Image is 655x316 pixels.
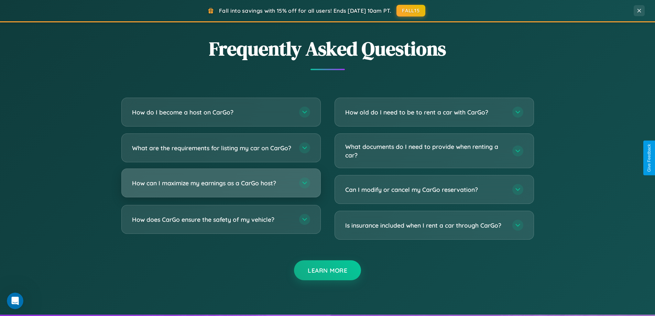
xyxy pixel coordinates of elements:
[132,179,292,187] h3: How can I maximize my earnings as a CarGo host?
[219,7,391,14] span: Fall into savings with 15% off for all users! Ends [DATE] 10am PT.
[345,108,505,117] h3: How old do I need to be to rent a car with CarGo?
[294,260,361,280] button: Learn More
[132,144,292,152] h3: What are the requirements for listing my car on CarGo?
[647,144,652,172] div: Give Feedback
[396,5,425,17] button: FALL15
[345,185,505,194] h3: Can I modify or cancel my CarGo reservation?
[121,35,534,62] h2: Frequently Asked Questions
[132,108,292,117] h3: How do I become a host on CarGo?
[345,221,505,230] h3: Is insurance included when I rent a car through CarGo?
[7,293,23,309] iframe: Intercom live chat
[345,142,505,159] h3: What documents do I need to provide when renting a car?
[132,215,292,224] h3: How does CarGo ensure the safety of my vehicle?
